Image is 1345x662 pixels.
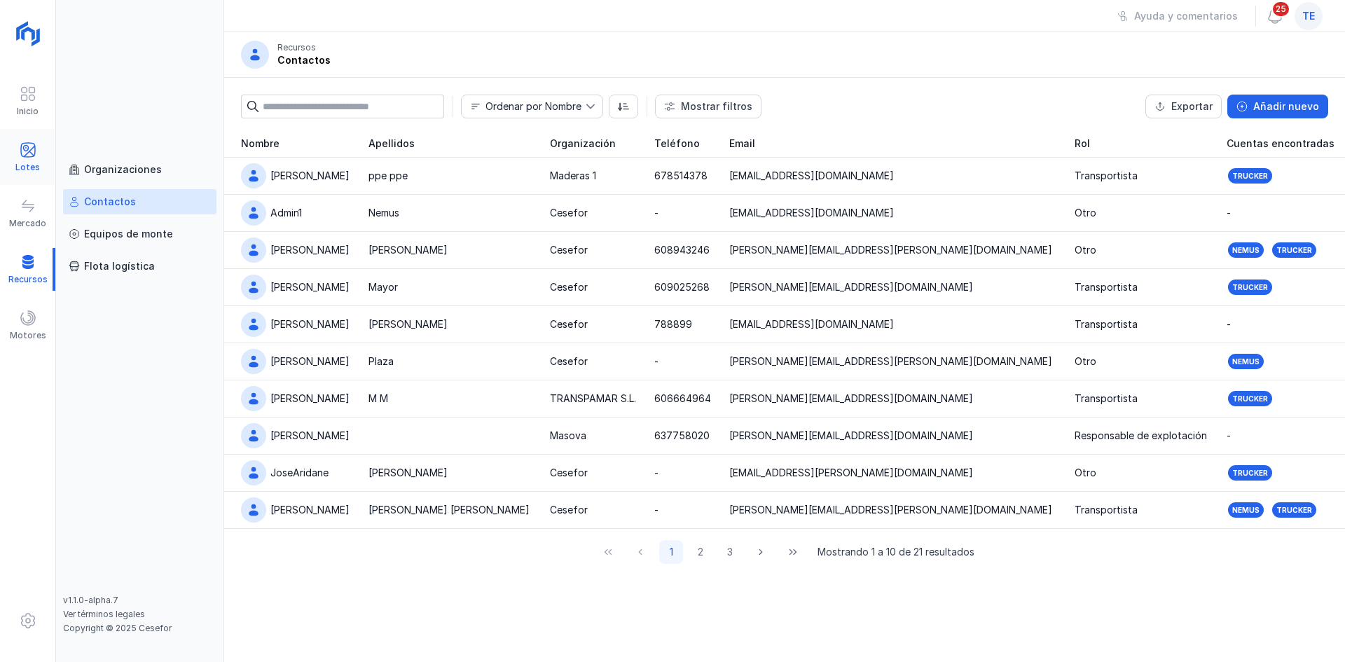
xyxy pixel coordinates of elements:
[1232,282,1268,292] div: Trucker
[63,254,216,279] a: Flota logística
[1108,4,1247,28] button: Ayuda y comentarios
[1075,354,1096,368] div: Otro
[368,317,448,331] div: [PERSON_NAME]
[1075,392,1138,406] div: Transportista
[17,106,39,117] div: Inicio
[270,243,350,257] div: [PERSON_NAME]
[9,218,46,229] div: Mercado
[1075,429,1207,443] div: Responsable de explotación
[1227,317,1231,331] div: -
[654,280,710,294] div: 609025268
[63,609,145,619] a: Ver términos legales
[1253,99,1319,113] div: Añadir nuevo
[654,169,708,183] div: 678514378
[63,157,216,182] a: Organizaciones
[818,545,974,559] span: Mostrando 1 a 10 de 21 resultados
[368,503,530,517] div: [PERSON_NAME] [PERSON_NAME]
[654,354,658,368] div: -
[270,503,350,517] div: [PERSON_NAME]
[1232,245,1260,255] div: Nemus
[729,206,894,220] div: [EMAIL_ADDRESS][DOMAIN_NAME]
[1075,169,1138,183] div: Transportista
[689,540,712,564] button: Page 2
[63,595,216,606] div: v1.1.0-alpha.7
[63,189,216,214] a: Contactos
[659,540,683,564] button: Page 1
[780,540,806,564] button: Last Page
[368,137,415,151] span: Apellidos
[654,429,710,443] div: 637758020
[270,280,350,294] div: [PERSON_NAME]
[462,95,586,118] span: Nombre
[550,206,588,220] div: Cesefor
[485,102,581,111] div: Ordenar por Nombre
[729,466,973,480] div: [EMAIL_ADDRESS][PERSON_NAME][DOMAIN_NAME]
[368,206,399,220] div: Nemus
[368,243,448,257] div: [PERSON_NAME]
[1145,95,1222,118] button: Exportar
[550,354,588,368] div: Cesefor
[270,354,350,368] div: [PERSON_NAME]
[270,429,350,443] div: [PERSON_NAME]
[729,503,1052,517] div: [PERSON_NAME][EMAIL_ADDRESS][PERSON_NAME][DOMAIN_NAME]
[270,317,350,331] div: [PERSON_NAME]
[63,623,216,634] div: Copyright © 2025 Cesefor
[550,169,596,183] div: Maderas 1
[368,280,398,294] div: Mayor
[63,221,216,247] a: Equipos de monte
[1227,137,1334,151] span: Cuentas encontradas
[270,206,302,220] div: Admin1
[550,503,588,517] div: Cesefor
[1302,9,1315,23] span: te
[1075,137,1090,151] span: Rol
[729,280,973,294] div: [PERSON_NAME][EMAIL_ADDRESS][DOMAIN_NAME]
[1276,245,1312,255] div: Trucker
[241,137,280,151] span: Nombre
[270,466,329,480] div: JoseAridane
[550,392,636,406] div: TRANSPAMAR S.L.
[368,466,448,480] div: [PERSON_NAME]
[550,243,588,257] div: Cesefor
[681,99,752,113] div: Mostrar filtros
[84,195,136,209] div: Contactos
[368,392,388,406] div: M M
[729,169,894,183] div: [EMAIL_ADDRESS][DOMAIN_NAME]
[1227,206,1231,220] div: -
[270,392,350,406] div: [PERSON_NAME]
[368,169,408,183] div: ppe ppe
[1271,1,1290,18] span: 25
[1232,394,1268,404] div: Trucker
[11,16,46,51] img: logoRight.svg
[654,392,711,406] div: 606664964
[747,540,774,564] button: Next Page
[15,162,40,173] div: Lotes
[718,540,742,564] button: Page 3
[654,243,710,257] div: 608943246
[1075,466,1096,480] div: Otro
[550,317,588,331] div: Cesefor
[1227,95,1328,118] button: Añadir nuevo
[654,503,658,517] div: -
[1171,99,1213,113] div: Exportar
[1075,503,1138,517] div: Transportista
[729,317,894,331] div: [EMAIL_ADDRESS][DOMAIN_NAME]
[1232,171,1268,181] div: Trucker
[550,466,588,480] div: Cesefor
[654,137,700,151] span: Teléfono
[1232,357,1260,366] div: Nemus
[1075,243,1096,257] div: Otro
[550,137,616,151] span: Organización
[1134,9,1238,23] div: Ayuda y comentarios
[10,330,46,341] div: Motores
[654,317,692,331] div: 788899
[277,53,331,67] div: Contactos
[84,163,162,177] div: Organizaciones
[729,137,755,151] span: Email
[550,429,586,443] div: Masova
[277,42,316,53] div: Recursos
[729,429,973,443] div: [PERSON_NAME][EMAIL_ADDRESS][DOMAIN_NAME]
[368,354,394,368] div: Plaza
[729,354,1052,368] div: [PERSON_NAME][EMAIL_ADDRESS][PERSON_NAME][DOMAIN_NAME]
[655,95,761,118] button: Mostrar filtros
[270,169,350,183] div: [PERSON_NAME]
